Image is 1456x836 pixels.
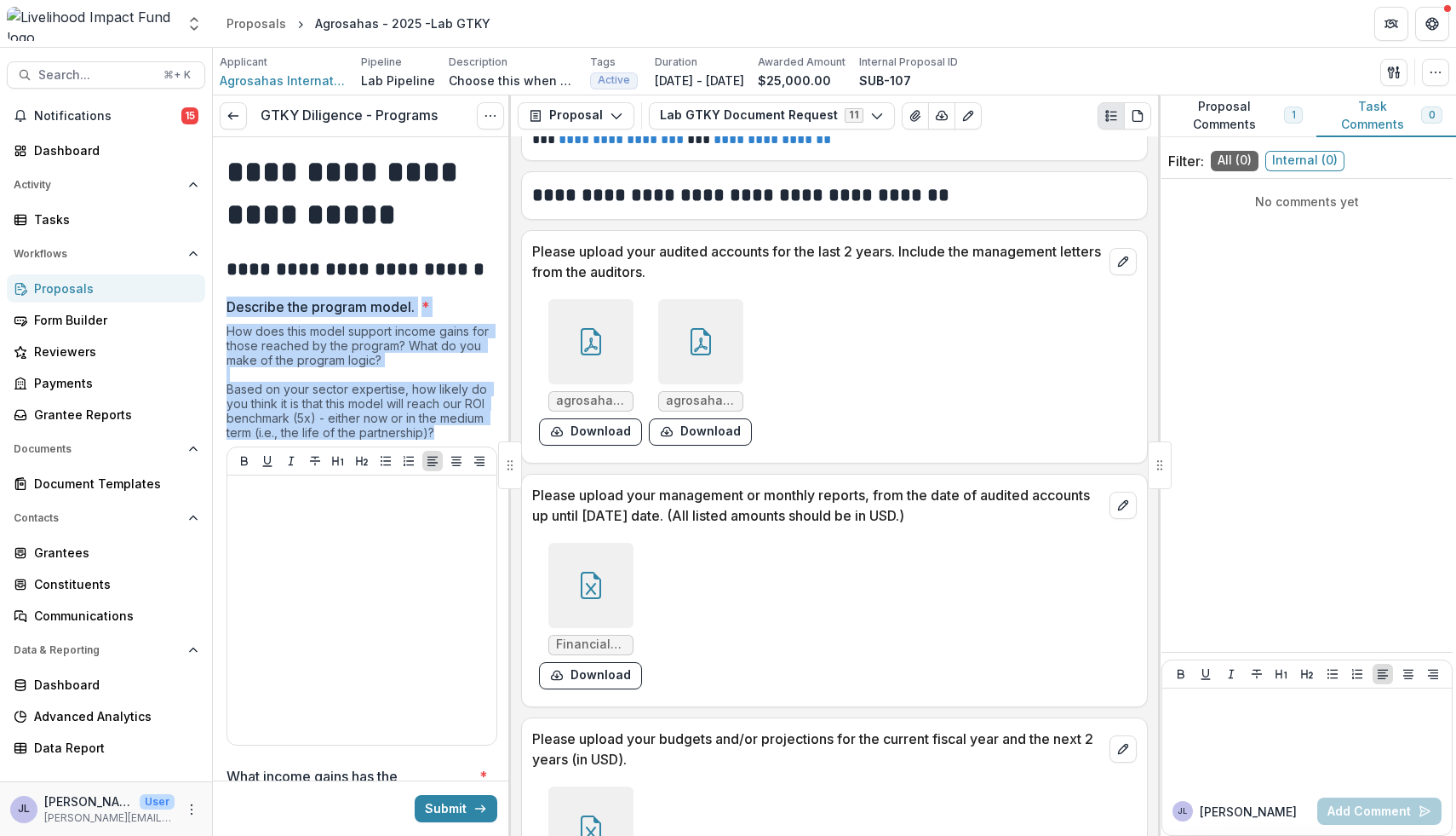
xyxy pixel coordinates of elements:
div: Jennifer Lindgren [18,804,30,815]
button: Strike [1247,664,1267,684]
button: More [181,799,202,820]
div: Communications [34,607,192,625]
button: Open entity switcher [182,7,206,41]
button: Italicize [1221,664,1241,684]
button: Ordered List [398,451,419,471]
button: Open Activity [7,171,205,199]
p: Awarded Amount [758,55,846,70]
div: Reviewers [34,343,192,360]
div: Proposals [226,14,286,32]
div: How does this model support income gains for those reached by the program? What do you make of th... [226,324,497,447]
button: edit [1109,492,1137,519]
button: edit [1109,248,1137,275]
div: Grantees [34,544,192,562]
a: Advanced Analytics [7,702,205,730]
div: ⌘ + K [160,66,194,84]
div: Payments [34,374,192,392]
span: Documents [14,443,181,455]
div: Jennifer Lindgren [1178,807,1188,816]
button: View Attached Files [902,102,929,130]
p: [PERSON_NAME] [1200,803,1297,821]
button: Submit [415,795,497,822]
button: Align Right [469,451,490,471]
a: Dashboard [7,136,205,164]
button: Open Workflows [7,240,205,268]
button: Align Right [1423,664,1443,684]
button: Bold [234,451,255,471]
button: Align Left [1373,664,1393,684]
img: Livelihood Impact Fund logo [7,7,175,41]
span: agrosahas fs [DATE]-[DATE] v1.pdf [556,394,626,408]
button: Get Help [1415,7,1449,41]
button: Heading 2 [1297,664,1317,684]
a: Dashboard [7,671,205,699]
button: Heading 1 [1271,664,1292,684]
p: Choose this when adding a new proposal to the first stage of a pipeline. [449,72,576,89]
button: Plaintext view [1098,102,1125,130]
span: Financial Model_Agrosahas International_Digifarmer.xlsx [556,637,626,652]
a: Reviewers [7,337,205,366]
button: Add Comment [1317,798,1442,825]
button: Heading 1 [328,451,348,471]
span: Activity [14,179,181,191]
a: Payments [7,369,205,397]
button: Open Contacts [7,504,205,532]
button: Open Documents [7,435,205,463]
h3: GTKY Diligence - Programs [261,107,438,124]
span: Contacts [14,512,181,524]
p: Duration [655,55,697,70]
p: SUB-107 [859,72,911,89]
a: Constituents [7,570,205,598]
a: Tasks [7,205,205,234]
span: 15 [181,107,198,124]
p: User [140,794,175,810]
a: Communications [7,602,205,630]
button: Strike [305,451,325,471]
button: Ordered List [1347,664,1367,684]
button: Align Center [446,451,467,471]
p: Please upload your audited accounts for the last 2 years. Include the management letters from the... [532,241,1103,282]
p: Please upload your management or monthly reports, from the date of audited accounts up until [DAT... [532,485,1103,526]
p: Filter: [1168,151,1204,171]
a: Document Templates [7,470,205,498]
a: Grantees [7,539,205,567]
button: download-form-response [539,662,642,689]
button: download-form-response [649,418,752,446]
p: Lab Pipeline [361,72,435,89]
button: Lab GTKY Document Request11 [649,102,895,130]
button: Search... [7,61,205,89]
p: What income gains has the organization's support led to for their direct participants? [226,766,473,827]
p: [PERSON_NAME] [44,793,133,810]
span: Notifications [34,109,181,124]
button: Notifications15 [7,102,205,130]
button: Bold [1171,664,1191,684]
p: $25,000.00 [758,72,831,89]
div: Document Templates [34,475,192,493]
div: Dashboard [34,141,192,159]
a: Form Builder [7,306,205,334]
div: Advanced Analytics [34,707,192,725]
button: Underline [1195,664,1216,684]
p: Describe the program model. [226,297,415,317]
p: Description [449,55,507,70]
span: Search... [38,68,153,83]
button: Edit as form [954,102,982,130]
div: Data Report [34,739,192,757]
span: agrosahas fs [DATE]-[DATE] final.pdf [666,394,736,408]
a: Proposals [220,11,293,36]
button: Open Data & Reporting [7,637,205,664]
p: Applicant [220,55,267,70]
p: Pipeline [361,55,402,70]
button: Bullet List [1322,664,1343,684]
nav: breadcrumb [220,11,497,36]
div: agrosahas fs [DATE]-[DATE] v1.pdfdownload-form-response [539,299,642,446]
span: Agrosahas International Pvt Ltd [220,72,347,89]
button: Partners [1374,7,1408,41]
p: Tags [590,55,616,70]
div: Proposals [34,280,192,297]
button: Heading 2 [352,451,372,471]
span: 1 [1292,109,1295,121]
span: Active [598,74,630,86]
a: Data Report [7,734,205,762]
p: Please upload your budgets and/or projections for the current fiscal year and the next 2 years (i... [532,729,1103,770]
